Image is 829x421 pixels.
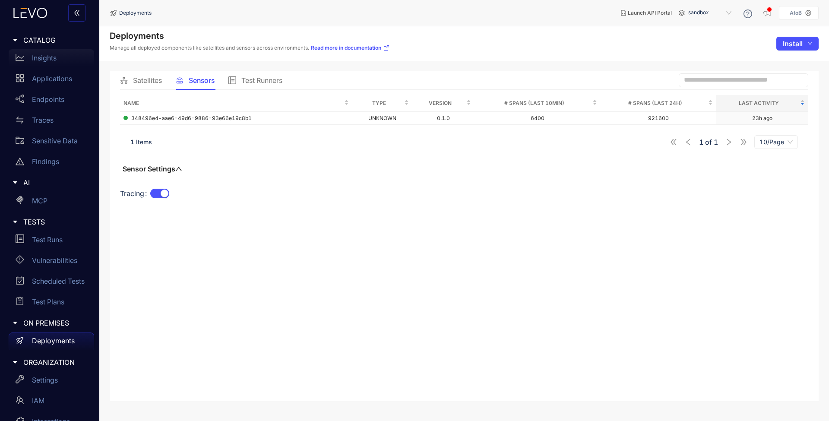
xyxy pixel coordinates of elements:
a: Endpoints [9,91,94,111]
span: 1 Items [130,138,152,146]
label: Tracing [120,187,150,200]
a: Settings [9,371,94,392]
a: Scheduled Tests [9,272,94,293]
a: Sensitive Data [9,132,94,153]
th: Name [120,95,352,112]
button: Installdown [776,37,819,51]
p: MCP [32,197,47,205]
div: TESTS [5,213,94,231]
p: Traces [32,116,54,124]
th: # Spans (last 24h) [601,95,716,112]
p: Settings [32,376,58,384]
h4: Deployments [110,31,390,41]
a: Findings [9,153,94,174]
a: Deployments [9,332,94,353]
span: Deployments [119,10,152,16]
span: # Spans (last 24h) [604,98,706,108]
span: 1 [714,138,718,146]
span: caret-right [12,37,18,43]
span: down [808,41,812,46]
a: Read more in documentation [311,44,390,51]
span: up [175,165,182,172]
span: Type [356,98,402,108]
span: caret-right [12,219,18,225]
a: Applications [9,70,94,91]
p: Deployments [32,337,75,345]
div: ORGANIZATION [5,353,94,371]
p: Applications [32,75,72,82]
span: ORGANIZATION [23,358,87,366]
th: Version [412,95,475,112]
button: Launch API Portal [614,6,679,20]
th: Type [352,95,412,112]
button: double-left [68,4,85,22]
p: IAM [32,397,44,405]
p: Test Plans [32,298,64,306]
span: Name [123,98,342,108]
div: AI [5,174,94,192]
span: caret-right [12,359,18,365]
span: swap [16,116,24,124]
td: UNKNOWN [352,112,412,125]
span: Sensors [189,76,215,84]
button: Tracing [150,189,169,198]
span: of [699,138,718,146]
p: Manage all deployed components like satellites and sensors across environments. [110,44,390,51]
span: Test Runners [241,76,282,84]
button: Sensor Settingsup [120,165,185,173]
a: Insights [9,49,94,70]
p: Endpoints [32,95,64,103]
span: sandbox [688,6,733,20]
td: 0.1.0 [412,112,475,125]
span: # Spans (last 10min) [478,98,591,108]
span: Version [416,98,465,108]
p: Test Runs [32,236,63,244]
span: Satellites [133,76,162,84]
span: 348496e4-aae6-49d6-9886-93e66e19c8b1 [131,115,252,121]
p: Vulnerabilities [32,256,77,264]
a: Test Plans [9,293,94,314]
span: caret-right [12,180,18,186]
span: Last Activity [720,98,798,108]
span: 6400 [531,115,544,121]
a: Vulnerabilities [9,252,94,272]
p: Scheduled Tests [32,277,85,285]
span: team [16,396,24,405]
a: IAM [9,392,94,413]
th: # Spans (last 10min) [475,95,601,112]
span: warning [16,157,24,166]
span: caret-right [12,320,18,326]
p: Insights [32,54,57,62]
a: MCP [9,192,94,213]
span: Launch API Portal [628,10,672,16]
div: ON PREMISES [5,314,94,332]
p: Sensitive Data [32,137,78,145]
span: AI [23,179,87,187]
p: Findings [32,158,59,165]
span: double-left [73,9,80,17]
a: Traces [9,111,94,132]
a: Test Runs [9,231,94,252]
span: TESTS [23,218,87,226]
span: 1 [699,138,703,146]
span: Install [783,40,803,47]
span: ON PREMISES [23,319,87,327]
span: 921600 [648,115,669,121]
span: CATALOG [23,36,87,44]
p: AtoB [790,10,802,16]
span: 10/Page [759,136,793,149]
div: 23h ago [752,115,772,121]
div: CATALOG [5,31,94,49]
